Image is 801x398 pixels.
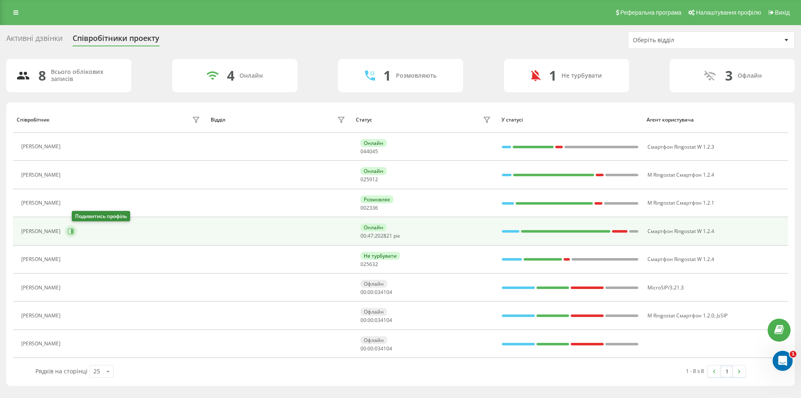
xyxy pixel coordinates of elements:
font: Розмовляє [364,196,390,203]
font: 1 - 8 з 8 [686,367,704,375]
font: [PERSON_NAME] [21,312,60,319]
font: Оберіть відділ [633,36,674,44]
font: [PERSON_NAME] [21,340,60,347]
font: 59 [366,176,372,183]
font: 04 [386,345,392,352]
font: Всього облікових записів [51,68,103,83]
font: M Ringostat Смартфон 1.2.0 [647,312,714,319]
font: Розмовляють [396,71,436,79]
font: 45 [372,148,378,155]
font: 1 [725,368,728,375]
font: Налаштування профілю [696,9,761,16]
font: Співробітники проекту [73,33,159,43]
font: 21 рік [386,232,400,239]
font: 04 [386,317,392,324]
font: 02 [360,261,366,268]
font: Не турбувати [562,71,602,79]
font: [PERSON_NAME] [21,284,60,291]
font: Відділ [211,116,225,123]
font: [PERSON_NAME] [21,199,60,206]
font: 04 [386,289,392,296]
font: 28 [380,232,386,239]
font: 23 [366,204,372,211]
font: [PERSON_NAME] [21,171,60,178]
font: JsSIP [717,312,728,319]
font: Подивитись профіль [75,213,127,220]
font: 00 [360,204,366,211]
font: 4 [227,66,234,84]
font: Онлайн [239,71,263,79]
font: Смартфон Ringostat W 1.2.4 [647,228,714,235]
font: 12 [372,176,378,183]
font: 3 [725,66,733,84]
font: Онлайн [364,167,383,175]
font: MicroSIP/3.21.3 [647,284,684,291]
font: 8 [38,66,46,84]
font: 41 [380,289,386,296]
font: 00:00:03 [360,345,380,352]
font: 00:47:20 [360,232,380,239]
font: Активні дзвінки [6,33,63,43]
font: Статус [356,116,372,123]
font: Вихід [775,9,790,16]
font: 32 [372,261,378,268]
font: Не турбувати [364,252,397,259]
font: Онлайн [364,224,383,231]
font: 00:00:03 [360,289,380,296]
font: M Ringostat Смартфон 1.2.4 [647,171,714,178]
font: Смартфон Ringostat W 1.2.3 [647,143,714,150]
font: Офлайн [364,337,384,344]
font: 36 [372,204,378,211]
font: [PERSON_NAME] [21,228,60,235]
font: 25 [93,367,100,375]
font: Офлайн [364,280,384,287]
font: Агент користувача [647,116,694,123]
font: Офлайн [364,308,384,315]
font: 41 [380,317,386,324]
font: Реферальна програма [620,9,682,16]
font: [PERSON_NAME] [21,256,60,263]
font: У статусі [501,116,523,123]
font: 1 [791,351,795,357]
font: 00:00:03 [360,317,380,324]
font: 04 [360,148,366,155]
font: Офлайн [738,71,762,79]
font: [PERSON_NAME] [21,143,60,150]
font: 1 [383,66,391,84]
font: 41 [380,345,386,352]
font: 02 [360,176,366,183]
iframe: Живий чат у інтеркомі [773,351,793,371]
font: Смартфон Ringostat W 1.2.4 [647,256,714,263]
font: 40 [366,148,372,155]
font: Співробітник [17,116,50,123]
font: Онлайн [364,139,383,147]
font: Рядків на сторінці [35,367,88,375]
font: 1 [549,66,557,84]
font: 56 [366,261,372,268]
font: M Ringostat Смартфон 1.2.1 [647,199,714,206]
